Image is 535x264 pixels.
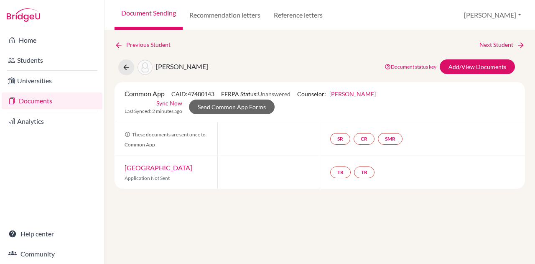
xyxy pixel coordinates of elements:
[156,99,182,108] a: Sync Now
[354,167,374,178] a: TR
[125,175,170,181] span: Application Not Sent
[189,100,275,114] a: Send Common App Forms
[2,72,102,89] a: Universities
[2,113,102,130] a: Analytics
[125,90,165,97] span: Common App
[7,8,40,22] img: Bridge-U
[460,7,525,23] button: [PERSON_NAME]
[156,62,208,70] span: [PERSON_NAME]
[479,40,525,49] a: Next Student
[378,133,403,145] a: SMR
[2,32,102,49] a: Home
[330,133,350,145] a: SR
[2,246,102,262] a: Community
[385,64,436,70] a: Document status key
[125,164,192,172] a: [GEOGRAPHIC_DATA]
[125,131,206,148] span: These documents are sent once to Common App
[354,133,374,145] a: CR
[221,90,290,97] span: FERPA Status:
[2,92,102,109] a: Documents
[440,59,515,74] a: Add/View Documents
[2,226,102,242] a: Help center
[2,52,102,69] a: Students
[329,90,376,97] a: [PERSON_NAME]
[171,90,214,97] span: CAID: 47480143
[115,40,177,49] a: Previous Student
[330,167,351,178] a: TR
[297,90,376,97] span: Counselor:
[125,108,182,115] span: Last Synced: 2 minutes ago
[258,90,290,97] span: Unanswered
